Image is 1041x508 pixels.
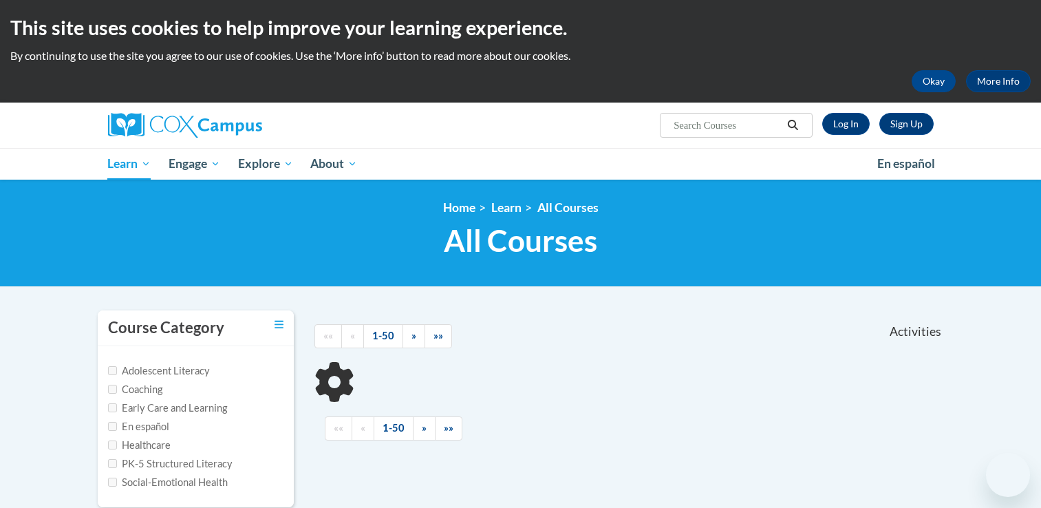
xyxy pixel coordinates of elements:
[822,113,870,135] a: Log In
[108,459,117,468] input: Checkbox for Options
[108,438,171,453] label: Healthcare
[435,416,462,441] a: End
[966,70,1031,92] a: More Info
[108,113,262,138] img: Cox Campus
[912,70,956,92] button: Okay
[491,200,522,215] a: Learn
[433,330,443,341] span: »»
[238,156,293,172] span: Explore
[10,48,1031,63] p: By continuing to use the site you agree to our use of cookies. Use the ‘More info’ button to read...
[403,324,425,348] a: Next
[108,366,117,375] input: Checkbox for Options
[422,422,427,434] span: »
[169,156,220,172] span: Engage
[443,200,475,215] a: Home
[374,416,414,441] a: 1-50
[99,148,160,180] a: Learn
[325,416,352,441] a: Begining
[890,324,941,339] span: Activities
[107,156,151,172] span: Learn
[782,117,803,134] button: Search
[275,317,283,332] a: Toggle collapse
[160,148,229,180] a: Engage
[108,456,233,472] label: PK-5 Structured Literacy
[310,156,357,172] span: About
[108,113,369,138] a: Cox Campus
[425,324,452,348] a: End
[877,156,935,171] span: En español
[108,403,117,412] input: Checkbox for Options
[108,475,228,490] label: Social-Emotional Health
[444,222,597,259] span: All Courses
[108,382,162,397] label: Coaching
[108,419,169,434] label: En español
[108,317,224,339] h3: Course Category
[350,330,355,341] span: «
[537,200,599,215] a: All Courses
[352,416,374,441] a: Previous
[363,324,403,348] a: 1-50
[361,422,365,434] span: «
[986,453,1030,497] iframe: Button to launch messaging window
[301,148,366,180] a: About
[868,149,944,178] a: En español
[413,416,436,441] a: Next
[229,148,302,180] a: Explore
[87,148,954,180] div: Main menu
[323,330,333,341] span: ««
[108,441,117,449] input: Checkbox for Options
[108,478,117,487] input: Checkbox for Options
[444,422,453,434] span: »»
[108,385,117,394] input: Checkbox for Options
[334,422,343,434] span: ««
[879,113,934,135] a: Register
[314,324,342,348] a: Begining
[672,117,782,134] input: Search Courses
[341,324,364,348] a: Previous
[10,14,1031,41] h2: This site uses cookies to help improve your learning experience.
[108,363,210,379] label: Adolescent Literacy
[411,330,416,341] span: »
[108,422,117,431] input: Checkbox for Options
[108,401,227,416] label: Early Care and Learning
